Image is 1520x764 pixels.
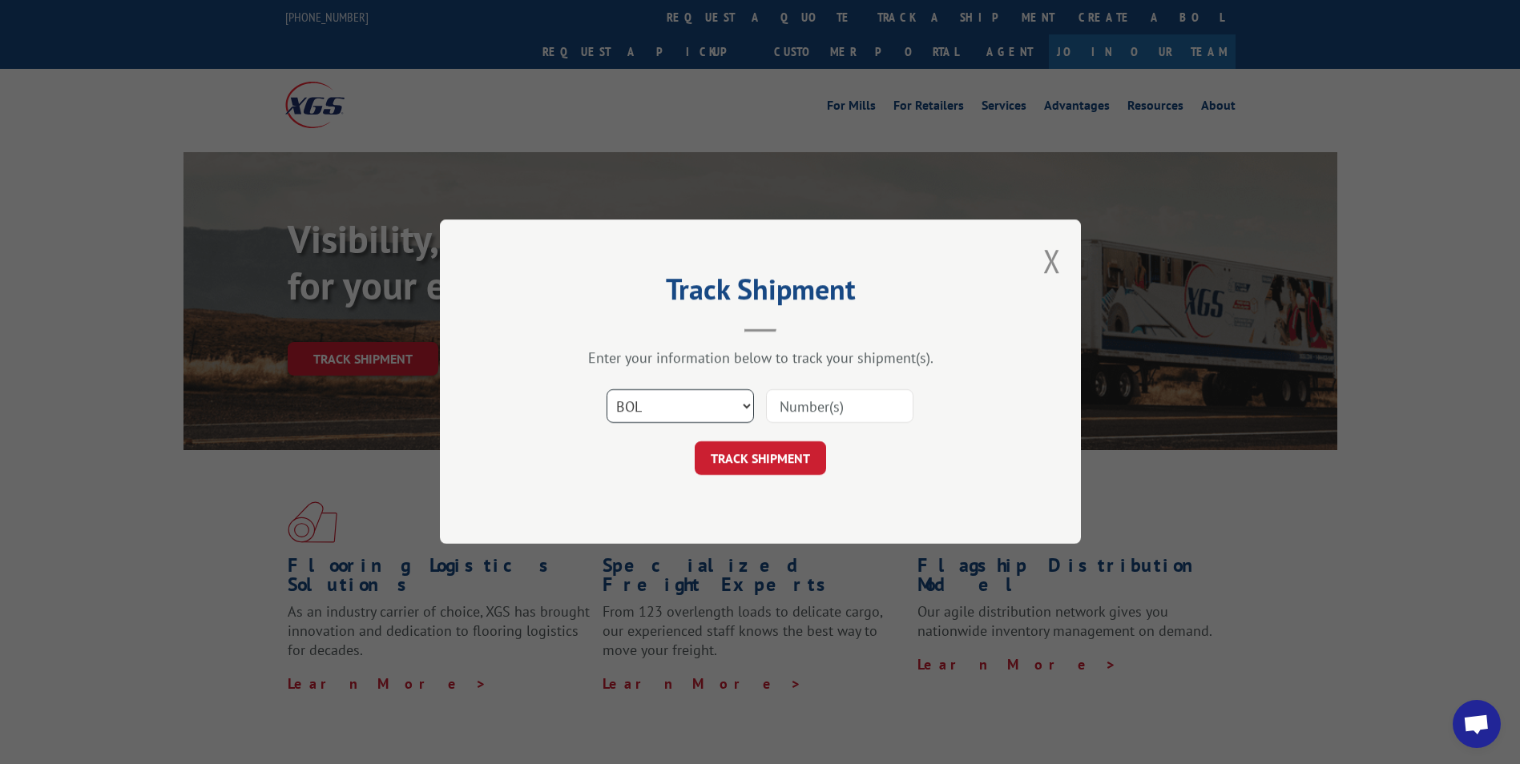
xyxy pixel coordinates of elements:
button: Close modal [1043,239,1061,282]
h2: Track Shipment [520,278,1001,308]
input: Number(s) [766,390,913,424]
div: Open chat [1453,700,1501,748]
div: Enter your information below to track your shipment(s). [520,349,1001,368]
button: TRACK SHIPMENT [695,442,826,476]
